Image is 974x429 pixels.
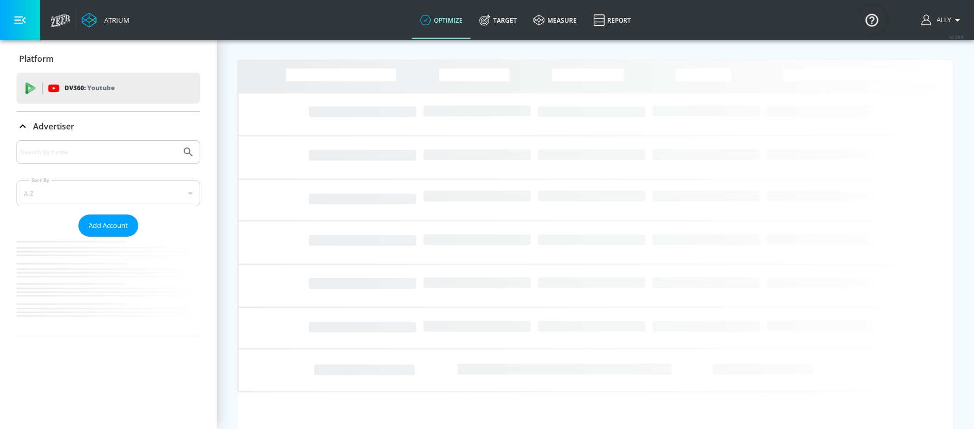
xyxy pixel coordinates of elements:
[64,82,115,94] p: DV360:
[17,140,200,337] div: Advertiser
[17,237,200,337] nav: list of Advertiser
[100,15,129,25] div: Atrium
[33,121,74,132] p: Advertiser
[585,2,639,39] a: Report
[921,14,964,26] button: Ally
[87,82,115,93] p: Youtube
[21,145,177,159] input: Search by name
[857,5,886,34] button: Open Resource Center
[17,73,200,104] div: DV360: Youtube
[525,2,585,39] a: measure
[82,12,129,28] a: Atrium
[933,16,951,24] span: login as: ally.mcculloch@zefr.com
[89,220,128,232] span: Add Account
[17,112,200,141] div: Advertiser
[29,177,52,184] label: Sort By
[78,214,138,237] button: Add Account
[471,2,525,39] a: Target
[949,34,964,40] span: v 4.28.0
[19,53,54,64] p: Platform
[412,2,471,39] a: optimize
[17,44,200,73] div: Platform
[17,180,200,206] div: A-Z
